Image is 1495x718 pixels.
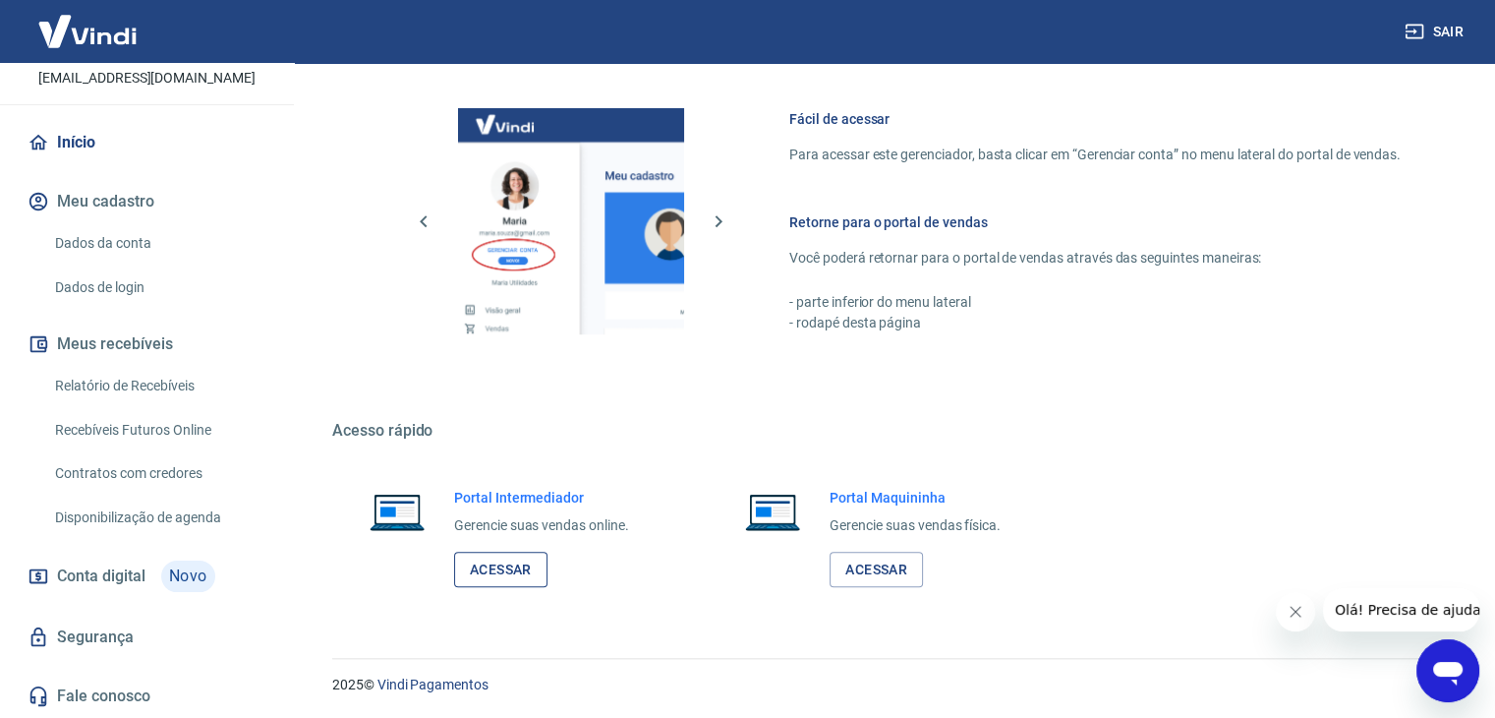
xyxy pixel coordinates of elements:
[1416,639,1479,702] iframe: Botão para abrir a janela de mensagens
[24,180,270,223] button: Meu cadastro
[458,108,684,334] img: Imagem da dashboard mostrando o botão de gerenciar conta na sidebar no lado esquerdo
[454,488,629,508] h6: Portal Intermediador
[1323,588,1479,631] iframe: Mensagem da empresa
[24,675,270,718] a: Fale conosco
[161,561,215,592] span: Novo
[830,552,923,588] a: Acessar
[789,292,1401,313] p: - parte inferior do menu lateral
[47,366,270,406] a: Relatório de Recebíveis
[24,323,270,366] button: Meus recebíveis
[1401,14,1471,50] button: Sair
[47,223,270,264] a: Dados da conta
[731,488,814,535] img: Imagem de um notebook aberto
[830,488,1001,508] h6: Portal Maquininha
[332,675,1448,695] p: 2025 ©
[789,313,1401,333] p: - rodapé desta página
[356,488,438,535] img: Imagem de um notebook aberto
[454,552,547,588] a: Acessar
[1276,592,1315,631] iframe: Fechar mensagem
[24,121,270,164] a: Início
[332,421,1448,441] h5: Acesso rápido
[47,498,270,538] a: Disponibilização de agenda
[830,515,1001,536] p: Gerencie suas vendas física.
[789,212,1401,232] h6: Retorne para o portal de vendas
[57,563,145,590] span: Conta digital
[24,616,270,659] a: Segurança
[789,109,1401,129] h6: Fácil de acessar
[24,1,151,61] img: Vindi
[24,553,270,600] a: Conta digitalNovo
[47,453,270,494] a: Contratos com credores
[47,410,270,450] a: Recebíveis Futuros Online
[12,14,165,30] span: Olá! Precisa de ajuda?
[47,268,270,308] a: Dados de login
[454,515,629,536] p: Gerencie suas vendas online.
[789,145,1401,165] p: Para acessar este gerenciador, basta clicar em “Gerenciar conta” no menu lateral do portal de ven...
[789,248,1401,269] p: Você poderá retornar para o portal de vendas através das seguintes maneiras:
[377,677,489,692] a: Vindi Pagamentos
[38,68,256,89] p: [EMAIL_ADDRESS][DOMAIN_NAME]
